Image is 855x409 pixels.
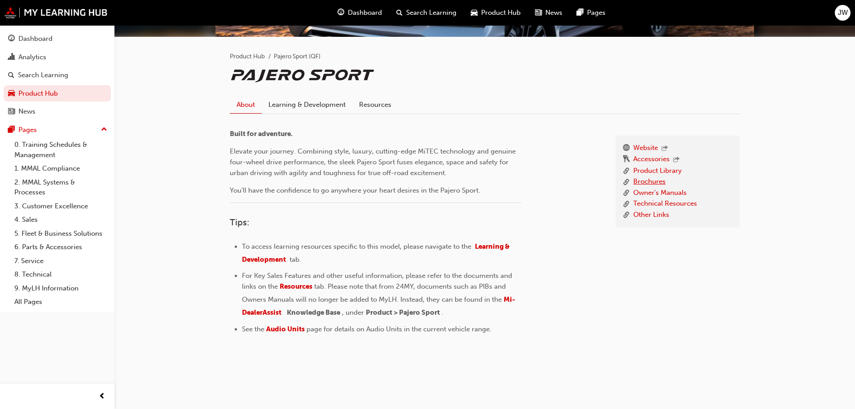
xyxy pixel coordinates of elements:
[633,154,670,166] a: Accessories
[342,308,364,317] span: , under
[242,325,264,333] span: See the
[481,8,521,18] span: Product Hub
[242,272,514,290] span: For Key Sales Features and other useful information, please refer to the documents and links on the
[623,198,630,210] span: link-icon
[8,35,15,43] span: guage-icon
[11,240,111,254] a: 6. Parts & Accessories
[4,7,108,18] img: mmal
[11,199,111,213] a: 3. Customer Excellence
[623,166,630,177] span: link-icon
[662,145,668,153] span: outbound-icon
[8,71,14,79] span: search-icon
[4,31,111,47] a: Dashboard
[545,8,562,18] span: News
[4,67,111,84] a: Search Learning
[266,325,305,333] a: Audio Units
[11,295,111,309] a: All Pages
[406,8,456,18] span: Search Learning
[11,176,111,199] a: 2. MMAL Systems & Processes
[230,69,375,83] img: pajero-sport.png
[623,154,630,166] span: keys-icon
[464,4,528,22] a: car-iconProduct Hub
[623,188,630,199] span: link-icon
[274,52,320,62] li: Pajero Sport (QF)
[8,108,15,116] span: news-icon
[623,210,630,221] span: link-icon
[11,281,111,295] a: 9. MyLH Information
[8,90,15,98] span: car-icon
[366,308,440,317] span: Product > Pajero Sport
[633,210,669,221] a: Other Links
[4,85,111,102] a: Product Hub
[835,5,851,21] button: JW
[4,122,111,138] button: Pages
[4,103,111,120] a: News
[570,4,613,22] a: pages-iconPages
[230,96,262,114] a: About
[11,227,111,241] a: 5. Fleet & Business Solutions
[577,7,583,18] span: pages-icon
[230,147,517,177] span: Elevate your journey. Combining style, luxury, cutting-edge MiTEC technology and genuine four-whe...
[623,176,630,188] span: link-icon
[4,29,111,122] button: DashboardAnalyticsSearch LearningProduct HubNews
[8,53,15,62] span: chart-icon
[280,282,312,290] a: Resources
[18,52,46,62] div: Analytics
[633,188,687,199] a: Owner's Manuals
[242,282,508,303] span: tab. Please note that from 24MY, documents such as PIBs and Owners Manuals will no longer be adde...
[633,143,658,154] a: Website
[673,156,680,164] span: outbound-icon
[633,166,682,177] a: Product Library
[535,7,542,18] span: news-icon
[8,126,15,134] span: pages-icon
[287,308,340,317] span: Knowledge Base
[838,8,848,18] span: JW
[396,7,403,18] span: search-icon
[338,7,344,18] span: guage-icon
[352,96,398,113] a: Resources
[587,8,605,18] span: Pages
[389,4,464,22] a: search-iconSearch Learning
[11,268,111,281] a: 8. Technical
[230,130,293,138] span: Built for adventure.
[633,198,697,210] a: Technical Resources
[11,138,111,162] a: 0. Training Schedules & Management
[99,391,105,402] span: prev-icon
[230,53,265,60] a: Product Hub
[307,325,491,333] span: page for details on Audio Units in the current vehicle range.
[442,308,443,317] span: .
[623,143,630,154] span: www-icon
[18,70,68,80] div: Search Learning
[242,242,511,264] a: Learning & Development
[330,4,389,22] a: guage-iconDashboard
[242,242,471,251] span: To access learning resources specific to this model, please navigate to the
[18,106,35,117] div: News
[262,96,352,113] a: Learning & Development
[230,217,250,228] span: Tips:
[18,34,53,44] div: Dashboard
[101,124,107,136] span: up-icon
[11,254,111,268] a: 7. Service
[4,49,111,66] a: Analytics
[11,162,111,176] a: 1. MMAL Compliance
[18,125,37,135] div: Pages
[289,255,301,264] span: tab.
[633,176,666,188] a: Brochures
[528,4,570,22] a: news-iconNews
[348,8,382,18] span: Dashboard
[11,213,111,227] a: 4. Sales
[471,7,478,18] span: car-icon
[230,186,480,194] span: You'll have the confidence to go anywhere your heart desires in the Pajero Sport.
